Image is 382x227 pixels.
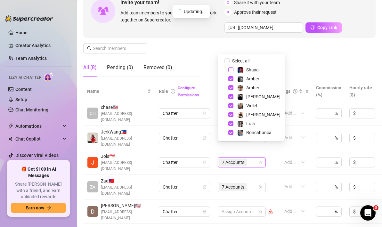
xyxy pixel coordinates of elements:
span: Copy Link [317,25,337,30]
span: ZA [90,183,95,191]
span: JerkWang 🇵🇭 [101,128,151,135]
span: team [258,210,262,214]
span: [EMAIL_ADDRESS][DOMAIN_NAME] [101,135,151,148]
img: Amber [238,76,243,82]
span: lock [203,160,207,164]
span: [PERSON_NAME] [246,94,280,99]
a: Creator Analytics [15,40,67,51]
img: Amber [238,85,243,91]
span: lock [203,136,207,140]
img: Daniel [87,206,98,217]
img: Luna [238,112,243,118]
span: Select tree node [228,85,233,90]
img: AI Chatter [44,72,54,81]
a: Chat Monitoring [15,107,48,112]
span: CH [90,110,96,117]
img: Jols [87,157,98,168]
span: Select tree node [228,121,233,126]
span: Jols 🇸🇬 [101,153,151,160]
span: Share [PERSON_NAME] with a friend, and earn unlimited rewards [11,181,66,200]
iframe: Intercom live chat [360,205,376,221]
span: 🎁 Get $100 in AI Messages [11,166,66,179]
span: chase 🇺🇸 [101,104,151,111]
span: Automations [15,121,61,131]
th: Hourly rate ($) [345,82,379,101]
span: 7 Accounts [219,158,247,166]
span: Chatter [163,109,206,118]
span: Select tree node [228,67,233,72]
span: arrow-right [47,206,51,210]
span: Select tree node [228,103,233,108]
span: [EMAIL_ADDRESS][DOMAIN_NAME] [101,111,151,123]
span: lock [203,185,207,189]
img: JerkWang [87,133,98,143]
span: Add team members to your workspace and work together on Supercreator. [120,9,222,23]
span: Chatter [163,158,206,167]
span: copy [310,25,315,29]
a: Setup [15,97,27,102]
span: filter [305,89,309,93]
span: 3 [373,205,378,210]
span: 7 Accounts [219,183,247,191]
div: Pending (0) [107,64,133,71]
div: All (8) [83,64,97,71]
span: search [87,46,92,51]
button: Copy Link [305,22,342,33]
span: Lola [246,121,255,126]
span: team [258,160,262,164]
span: Chat Copilot [15,134,61,144]
span: [EMAIL_ADDRESS][DOMAIN_NAME] [101,184,151,197]
span: loading [176,9,181,14]
span: Role [159,89,168,94]
div: Removed (0) [143,64,172,71]
span: Updating... [184,8,206,15]
span: Shaxa [246,67,259,72]
span: filter [304,86,310,96]
span: info-circle [171,89,175,93]
a: Home [15,30,28,35]
span: [EMAIL_ADDRESS][DOMAIN_NAME] [101,160,151,172]
a: Content [15,87,32,92]
img: Violet [238,103,243,109]
span: Izzy AI Chatter [9,75,41,81]
span: question-circle [293,89,297,93]
span: Approve their request [234,9,277,16]
span: [PERSON_NAME] 🇺🇸 [101,202,151,209]
span: Zad 🇹🇼 [101,177,151,184]
span: [EMAIL_ADDRESS][DOMAIN_NAME] [101,209,151,221]
img: Camille [238,94,243,100]
span: Chatter [163,207,206,216]
span: Select tree node [228,130,233,135]
span: lock [203,210,207,214]
span: warning [268,209,273,214]
span: Select tree node [228,94,233,99]
span: [PERSON_NAME] [246,112,280,117]
span: Amber [246,76,259,81]
input: Search members [93,45,138,52]
button: Earn nowarrow-right [11,203,66,213]
a: Discover Viral Videos [15,153,59,158]
span: Select tree node [228,112,233,117]
span: Select all [230,57,252,64]
span: Violet [246,103,257,108]
span: 3 [224,9,232,16]
img: Lola [238,121,243,127]
span: lock [203,111,207,115]
span: Select tree node [228,76,233,81]
span: Boncabunca [246,130,272,135]
th: Name [83,82,155,101]
span: 7 Accounts [222,183,244,191]
a: Team Analytics [15,56,47,61]
a: Configure Permissions [178,86,199,97]
span: thunderbolt [8,124,13,129]
span: team [258,185,262,189]
span: Name [87,88,146,95]
span: Chatter [163,133,206,143]
span: 7 Accounts [222,159,244,166]
img: Shaxa [238,67,243,73]
img: Chat Copilot [8,137,12,141]
span: Chatter [163,182,206,192]
span: Earn now [26,205,44,210]
img: logo-BBDzfeDw.svg [5,15,53,22]
th: Commission (%) [312,82,345,101]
